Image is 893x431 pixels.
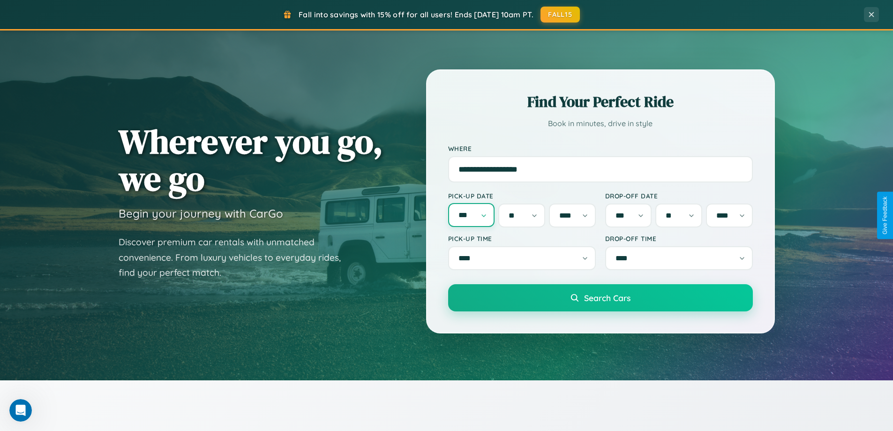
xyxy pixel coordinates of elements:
[605,192,753,200] label: Drop-off Date
[448,234,596,242] label: Pick-up Time
[448,192,596,200] label: Pick-up Date
[882,197,888,234] div: Give Feedback
[119,123,383,197] h1: Wherever you go, we go
[448,284,753,311] button: Search Cars
[448,144,753,152] label: Where
[299,10,533,19] span: Fall into savings with 15% off for all users! Ends [DATE] 10am PT.
[448,117,753,130] p: Book in minutes, drive in style
[584,293,630,303] span: Search Cars
[448,91,753,112] h2: Find Your Perfect Ride
[119,206,283,220] h3: Begin your journey with CarGo
[119,234,353,280] p: Discover premium car rentals with unmatched convenience. From luxury vehicles to everyday rides, ...
[605,234,753,242] label: Drop-off Time
[9,399,32,422] iframe: Intercom live chat
[540,7,580,23] button: FALL15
